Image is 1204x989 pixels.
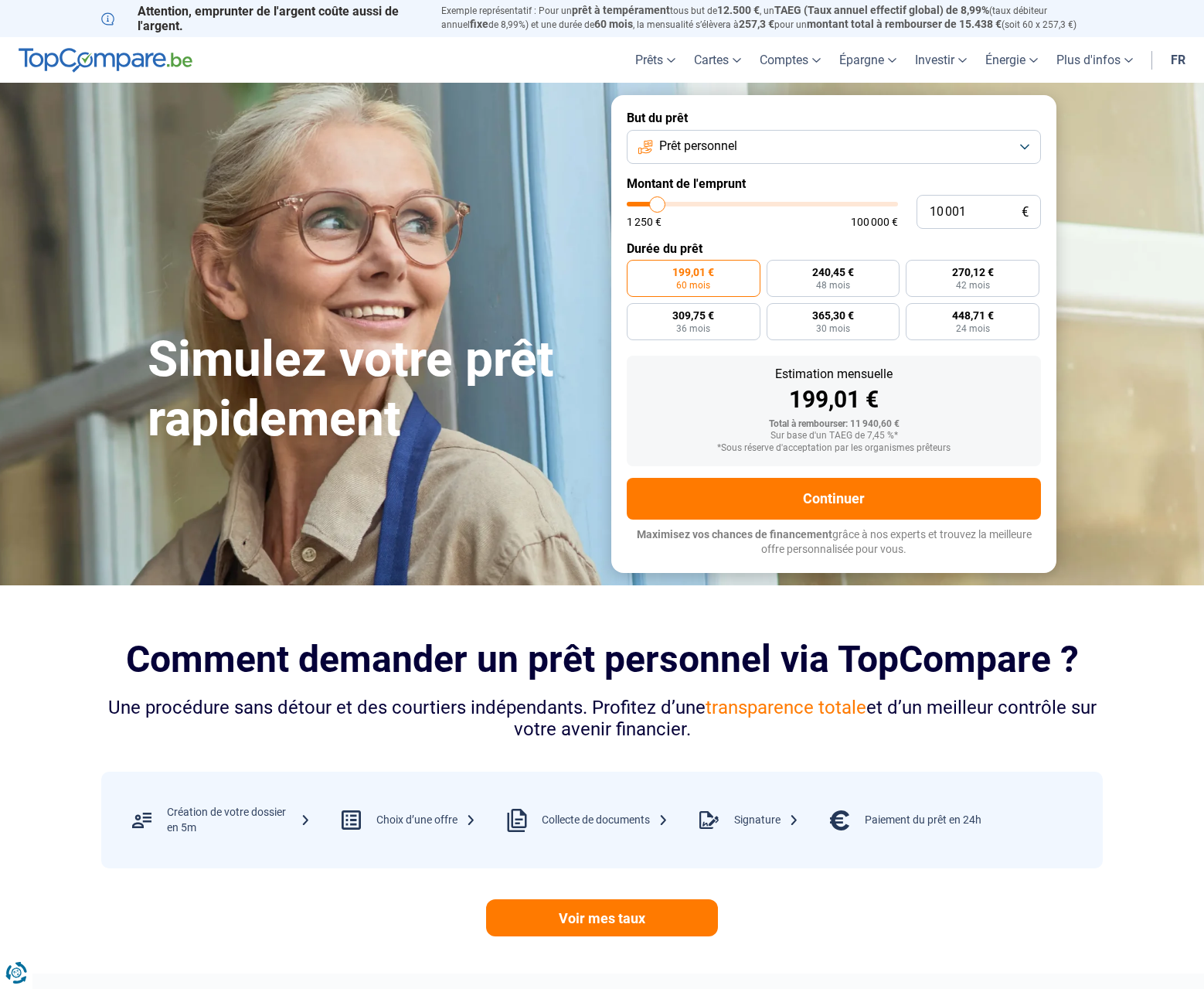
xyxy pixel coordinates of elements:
div: Total à rembourser: 11 940,60 € [639,419,1029,430]
span: 257,3 € [739,18,774,30]
span: € [1022,206,1029,219]
a: Prêts [626,37,685,83]
div: 199,01 € [639,388,1029,411]
span: 42 mois [956,281,990,290]
span: 24 mois [956,324,990,333]
div: Estimation mensuelle [639,368,1029,380]
a: Voir mes taux [486,899,718,936]
button: Prêt personnel [627,130,1041,164]
a: Énergie [976,37,1047,83]
span: 270,12 € [952,267,994,278]
a: Plus d'infos [1047,37,1142,83]
div: Paiement du prêt en 24h [865,813,981,828]
span: Prêt personnel [659,138,737,155]
span: transparence totale [706,697,866,718]
span: 36 mois [676,324,710,333]
span: 60 mois [594,18,633,30]
img: TopCompare [19,48,192,73]
span: 1 250 € [627,217,662,227]
a: Investir [906,37,976,83]
span: Maximisez vos chances de financement [637,528,832,541]
span: 30 mois [816,324,850,333]
label: Durée du prêt [627,241,1041,256]
span: montant total à rembourser de 15.438 € [807,18,1002,30]
h2: Comment demander un prêt personnel via TopCompare ? [101,638,1103,680]
a: Cartes [685,37,750,83]
div: Une procédure sans détour et des courtiers indépendants. Profitez d’une et d’un meilleur contrôle... [101,697,1103,742]
span: 12.500 € [717,4,760,16]
a: Comptes [750,37,830,83]
div: Signature [734,813,799,828]
div: Collecte de documents [542,813,668,828]
span: 60 mois [676,281,710,290]
p: grâce à nos experts et trouvez la meilleure offre personnalisée pour vous. [627,527,1041,558]
span: 448,71 € [952,310,994,321]
span: 100 000 € [851,217,898,227]
span: TAEG (Taux annuel effectif global) de 8,99% [774,4,989,16]
span: 365,30 € [812,310,854,321]
div: Création de votre dossier en 5m [167,805,311,835]
h1: Simulez votre prêt rapidement [148,330,593,449]
span: 199,01 € [672,267,714,278]
div: *Sous réserve d'acceptation par les organismes prêteurs [639,443,1029,454]
div: Choix d’une offre [376,813,476,828]
p: Exemple représentatif : Pour un tous but de , un (taux débiteur annuel de 8,99%) et une durée de ... [441,4,1103,32]
button: Continuer [627,478,1041,520]
label: Montant de l'emprunt [627,176,1041,191]
span: 48 mois [816,281,850,290]
label: But du prêt [627,111,1041,125]
span: prêt à tempérament [572,4,670,16]
a: Épargne [830,37,906,83]
span: 309,75 € [672,310,714,321]
span: fixe [470,18,488,30]
p: Attention, emprunter de l'argent coûte aussi de l'argent. [101,4,423,33]
div: Sur base d'un TAEG de 7,45 %* [639,431,1029,442]
a: fr [1161,37,1195,83]
span: 240,45 € [812,267,854,278]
